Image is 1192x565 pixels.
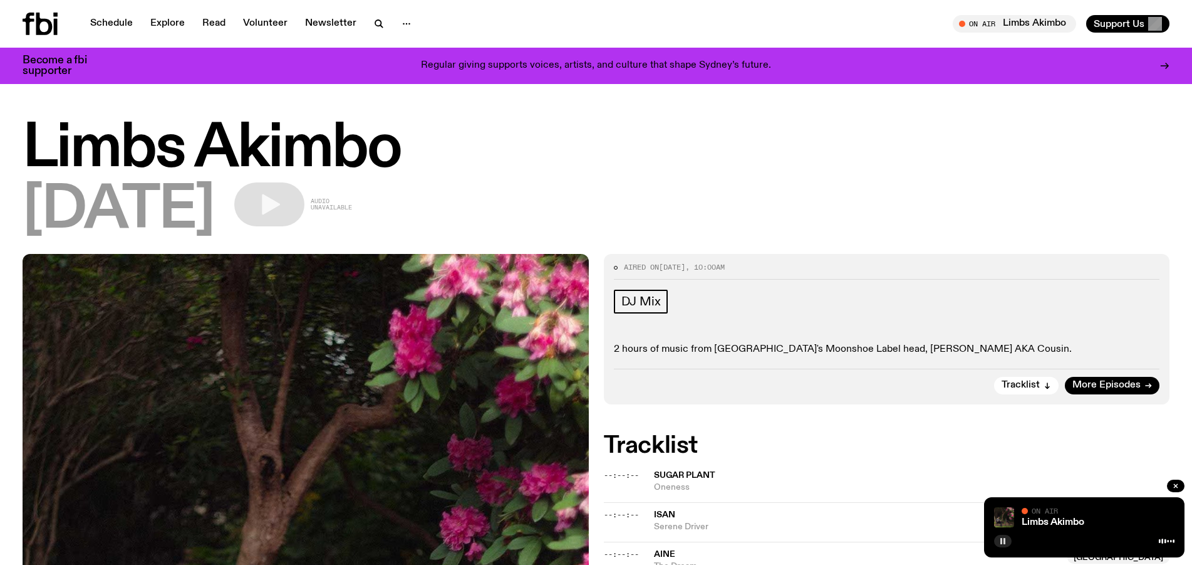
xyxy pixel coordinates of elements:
span: --:--:-- [604,510,639,520]
span: More Episodes [1072,381,1141,390]
span: Serene Driver [654,521,1170,533]
a: Read [195,15,233,33]
a: Explore [143,15,192,33]
img: Jackson sits at an outdoor table, legs crossed and gazing at a black and brown dog also sitting a... [994,507,1014,527]
a: Newsletter [298,15,364,33]
span: Aine [654,550,675,559]
span: [DATE] [23,182,214,239]
span: Support Us [1094,18,1144,29]
button: On AirLimbs Akimbo [953,15,1076,33]
h1: Limbs Akimbo [23,121,1169,177]
span: [DATE] [659,262,685,272]
span: Aired on [624,262,659,272]
button: Support Us [1086,15,1169,33]
h2: Tracklist [604,435,1170,457]
p: Regular giving supports voices, artists, and culture that shape Sydney’s future. [421,60,771,71]
span: On Air [1032,507,1058,515]
span: Isan [654,510,675,519]
span: DJ Mix [621,295,661,309]
span: Tracklist [1002,381,1040,390]
span: Audio unavailable [311,198,352,211]
span: Sugar Plant [654,471,715,480]
h3: Become a fbi supporter [23,55,103,77]
span: Oneness [654,482,1170,494]
a: Limbs Akimbo [1022,517,1084,527]
a: More Episodes [1065,377,1159,394]
button: Tracklist [994,377,1059,394]
a: DJ Mix [614,290,668,314]
a: Volunteer [236,15,295,33]
p: 2 hours of music from [GEOGRAPHIC_DATA]'s Moonshoe Label head, [PERSON_NAME] AKA Cousin. [614,344,1160,356]
a: Schedule [83,15,140,33]
span: --:--:-- [604,470,639,480]
span: , 10:00am [685,262,725,272]
span: --:--:-- [604,549,639,559]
